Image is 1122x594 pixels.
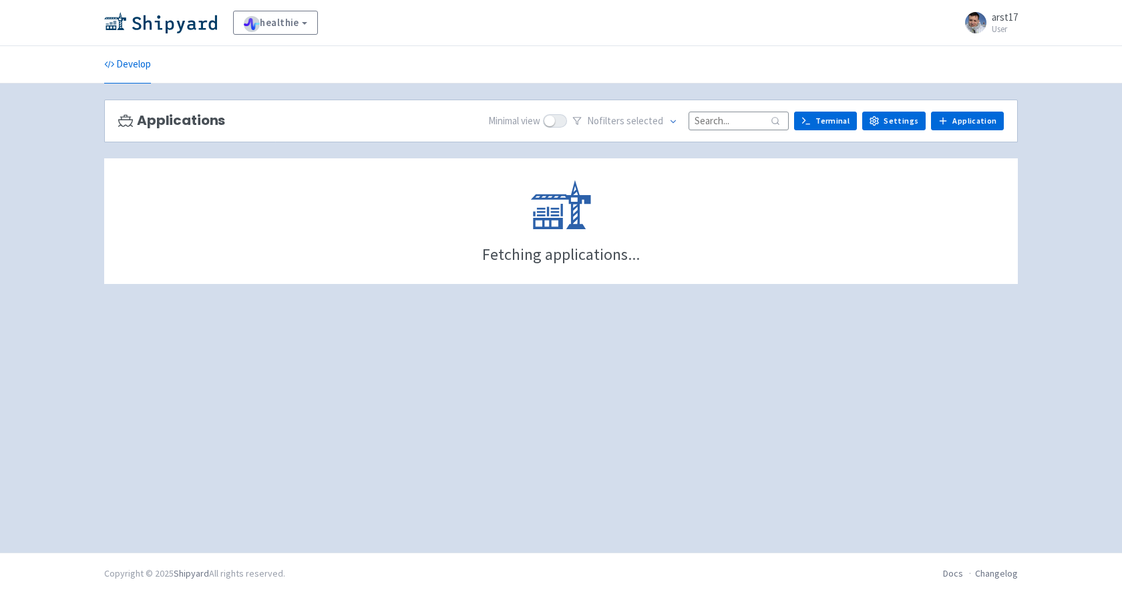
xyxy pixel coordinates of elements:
input: Search... [689,112,789,130]
small: User [992,25,1018,33]
a: Application [931,112,1004,130]
a: Terminal [794,112,857,130]
div: Copyright © 2025 All rights reserved. [104,567,285,581]
div: Fetching applications... [482,247,640,263]
a: Settings [862,112,926,130]
a: healthie [233,11,318,35]
span: Minimal view [488,114,540,129]
a: arst17 User [957,12,1018,33]
a: Develop [104,46,151,84]
span: selected [626,114,663,127]
a: Shipyard [174,567,209,579]
span: arst17 [992,11,1018,23]
a: Changelog [975,567,1018,579]
span: No filter s [587,114,663,129]
a: Docs [943,567,963,579]
h3: Applications [118,113,225,128]
img: Shipyard logo [104,12,217,33]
